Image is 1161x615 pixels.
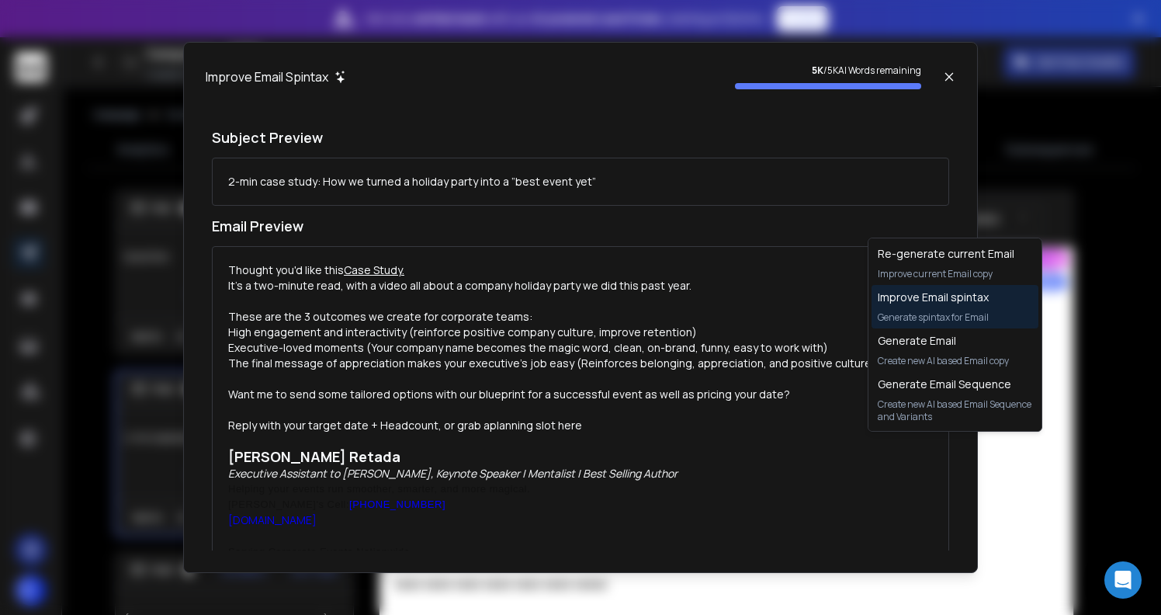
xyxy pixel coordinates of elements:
h1: Re-generate current Email [878,246,1014,262]
h1: Improve Email spintax [878,290,989,305]
a: [DOMAIN_NAME] [228,512,317,527]
li: The final message of appreciation makes your executive's job easy (Reinforces belonging, apprecia... [228,356,875,371]
a: Case Study [344,262,402,277]
div: Open Intercom Messenger [1104,561,1142,599]
h1: Generate Email [878,333,1009,349]
h1: Email Preview [212,215,949,237]
span: Serving Corporate Events Nationwide [228,546,410,558]
div: Helping your events run smoother, smarter, and more magical. [228,481,875,497]
div: Thought you'd like this [228,262,875,278]
div: These are the 3 outcomes we create for corporate teams: [228,309,875,325]
p: Create new AI based Email copy [878,355,1009,367]
a: planning slot here [490,418,582,433]
div: Want me to send some tailored options with our blueprint for a successful event as well as pricin... [228,387,875,402]
em: Executive Assistant to [PERSON_NAME], Keynote Speaker | Mentalist | Best Selling Author [228,466,678,481]
a: [PHONE_NUMBER] [349,499,445,510]
p: Improve current Email copy [878,268,1014,280]
div: 2-min case study: How we turned a holiday party into a ”best event yet” [228,174,596,189]
h1: Generate Email Sequence [878,377,1032,392]
h1: Subject Preview [212,127,949,148]
p: Create new AI based Email Sequence and Variants [878,398,1032,423]
div: It's a two-minute read, with a video all about a company holiday party we did this past year. [228,278,875,294]
li: Executive-loved moments (Your company name becomes the magic word, clean, on-brand, funny, easy t... [228,340,875,356]
strong: [PERSON_NAME] Retada [228,447,400,466]
li: High engagement and interactivity (reinforce positive company culture, improve retention) [228,325,875,340]
div: Reply with your target date + Headcount, or grab a [228,418,875,433]
u: . [344,262,404,277]
span: [PERSON_NAME]'s Cell: [228,499,349,510]
p: Generate spintax for Email [878,311,989,324]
